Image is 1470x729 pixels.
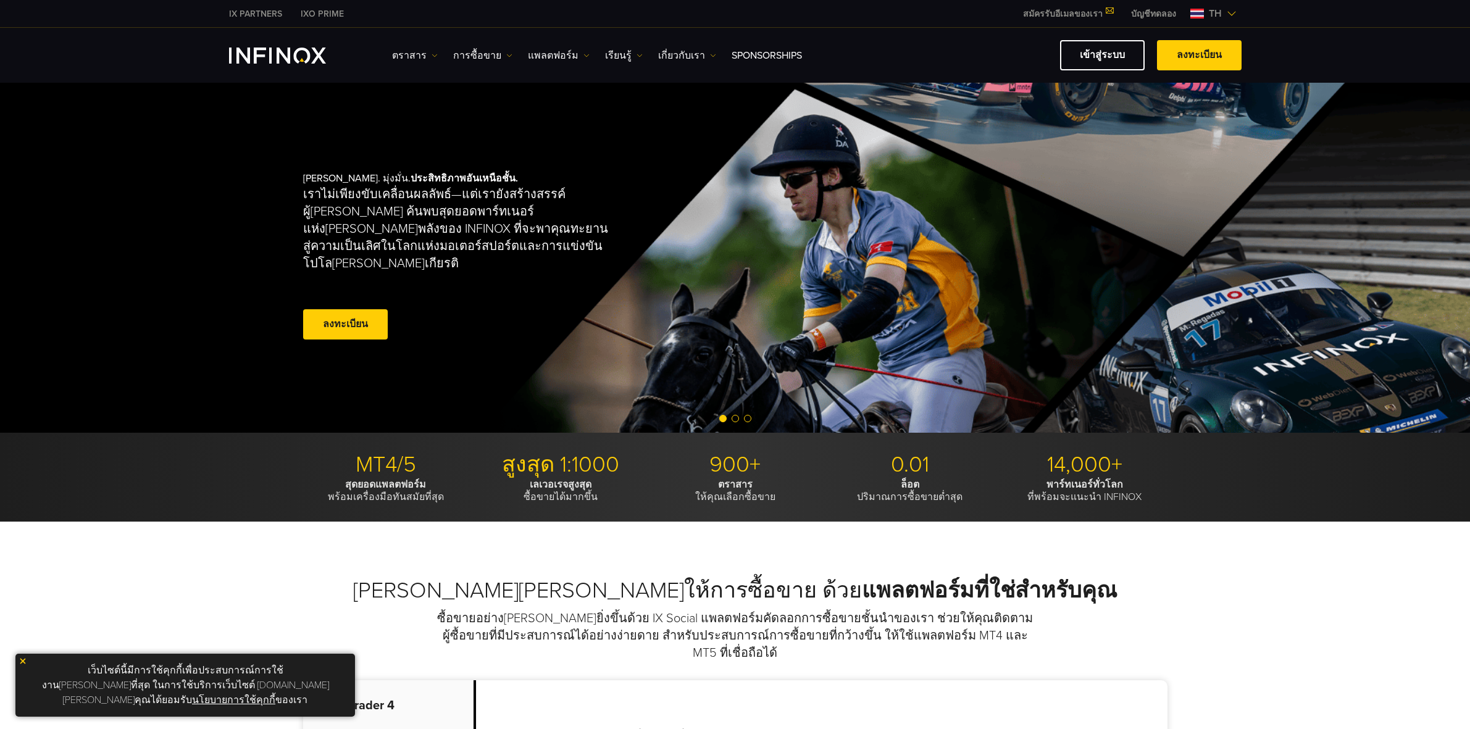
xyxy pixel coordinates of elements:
[303,309,388,340] a: ลงทะเบียน
[478,451,643,478] p: สูงสุด 1:1000
[478,478,643,503] p: ซื้อขายได้มากขึ้น
[1046,478,1123,491] strong: พาร์ทเนอร์ทั่วโลก
[220,7,291,20] a: INFINOX
[744,415,751,422] span: Go to slide 3
[1060,40,1145,70] a: เข้าสู่ระบบ
[1122,7,1185,20] a: INFINOX MENU
[658,48,716,63] a: เกี่ยวกับเรา
[436,610,1035,662] p: ซื้อขายอย่าง[PERSON_NAME]ยิ่งขึ้นด้วย IX Social แพลตฟอร์มคัดลอกการซื้อขายชั้นนำของเรา ช่วยให้คุณต...
[653,478,818,503] p: ให้คุณเลือกซื้อขาย
[453,48,512,63] a: การซื้อขาย
[303,577,1167,604] h2: [PERSON_NAME][PERSON_NAME]ให้การซื้อขาย ด้วย
[392,48,438,63] a: ตราสาร
[1002,451,1167,478] p: 14,000+
[719,415,727,422] span: Go to slide 1
[732,48,802,63] a: Sponsorships
[291,7,353,20] a: INFINOX
[901,478,919,491] strong: ล็อต
[732,415,739,422] span: Go to slide 2
[1204,6,1227,21] span: th
[1157,40,1242,70] a: ลงทะเบียน
[229,48,355,64] a: INFINOX Logo
[19,657,27,665] img: yellow close icon
[303,186,614,272] p: เราไม่เพียงขับเคลื่อนผลลัพธ์—แต่เรายังสร้างสรรค์ผู้[PERSON_NAME] ค้นพบสุดยอดพาร์ทเนอร์แห่ง[PERSON...
[303,451,469,478] p: MT4/5
[303,152,692,362] div: [PERSON_NAME]. มุ่งมั่น.
[605,48,643,63] a: เรียนรู้
[303,478,469,503] p: พร้อมเครื่องมือทันสมัยที่สุด
[22,660,349,710] p: เว็บไซต์นี้มีการใช้คุกกี้เพื่อประสบการณ์การใช้งาน[PERSON_NAME]ที่สุด ในการใช้บริการเว็บไซต์ [DOMA...
[1014,9,1122,19] a: สมัครรับอีเมลของเรา
[345,478,426,491] strong: สุดยอดแพลตฟอร์ม
[827,451,993,478] p: 0.01
[653,451,818,478] p: 900+
[192,694,275,706] a: นโยบายการใช้คุกกี้
[1002,478,1167,503] p: ที่พร้อมจะแนะนำ INFINOX
[528,48,590,63] a: แพลตฟอร์ม
[718,478,753,491] strong: ตราสาร
[530,478,591,491] strong: เลเวอเรจสูงสุด
[862,577,1117,604] strong: แพลตฟอร์มที่ใช่สำหรับคุณ
[411,172,518,185] strong: ประสิทธิภาพอันเหนือชั้น.
[827,478,993,503] p: ปริมาณการซื้อขายต่ำสุด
